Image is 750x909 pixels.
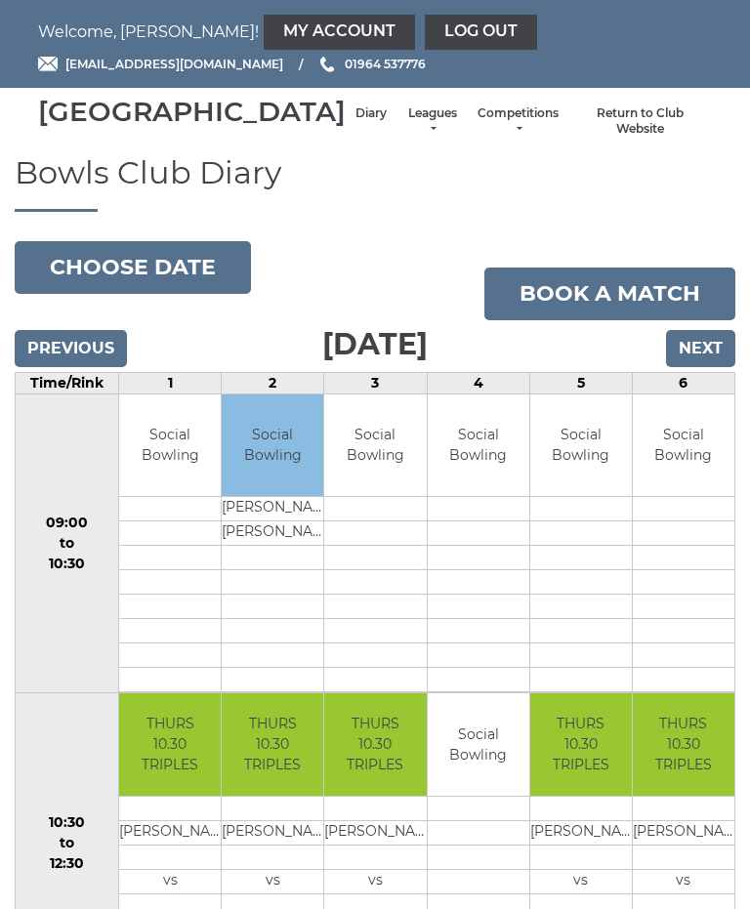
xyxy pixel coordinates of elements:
td: THURS 10.30 TRIPLES [530,693,632,796]
a: Log out [425,15,537,50]
input: Next [666,330,735,367]
a: Return to Club Website [578,105,702,138]
span: 01964 537776 [345,57,426,71]
td: THURS 10.30 TRIPLES [119,693,221,796]
td: vs [222,869,323,893]
a: Competitions [478,105,559,138]
td: Social Bowling [119,394,221,497]
button: Choose date [15,241,251,294]
td: 3 [324,372,427,393]
nav: Welcome, [PERSON_NAME]! [38,15,712,50]
td: vs [119,869,221,893]
td: 1 [119,372,222,393]
td: Social Bowling [633,394,734,497]
div: [GEOGRAPHIC_DATA] [38,97,346,127]
td: Social Bowling [428,693,529,796]
td: 09:00 to 10:30 [16,393,119,693]
td: vs [324,869,426,893]
input: Previous [15,330,127,367]
td: [PERSON_NAME] [222,497,323,521]
td: [PERSON_NAME] [324,820,426,845]
td: [PERSON_NAME] [530,820,632,845]
a: My Account [264,15,415,50]
td: Social Bowling [222,394,323,497]
a: Phone us 01964 537776 [317,55,426,73]
h1: Bowls Club Diary [15,155,735,212]
td: Time/Rink [16,372,119,393]
span: [EMAIL_ADDRESS][DOMAIN_NAME] [65,57,283,71]
td: 4 [427,372,529,393]
td: THURS 10.30 TRIPLES [324,693,426,796]
a: Leagues [406,105,458,138]
td: 5 [529,372,632,393]
td: [PERSON_NAME] [633,820,734,845]
td: THURS 10.30 TRIPLES [222,693,323,796]
td: [PERSON_NAME] [222,820,323,845]
td: Social Bowling [428,394,529,497]
img: Email [38,57,58,71]
td: 2 [222,372,324,393]
td: vs [633,869,734,893]
td: vs [530,869,632,893]
td: Social Bowling [324,394,426,497]
a: Book a match [484,268,735,320]
a: Email [EMAIL_ADDRESS][DOMAIN_NAME] [38,55,283,73]
td: Social Bowling [530,394,632,497]
td: [PERSON_NAME] [119,820,221,845]
td: THURS 10.30 TRIPLES [633,693,734,796]
img: Phone us [320,57,334,72]
a: Diary [355,105,387,122]
td: [PERSON_NAME] [222,521,323,546]
td: 6 [632,372,734,393]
